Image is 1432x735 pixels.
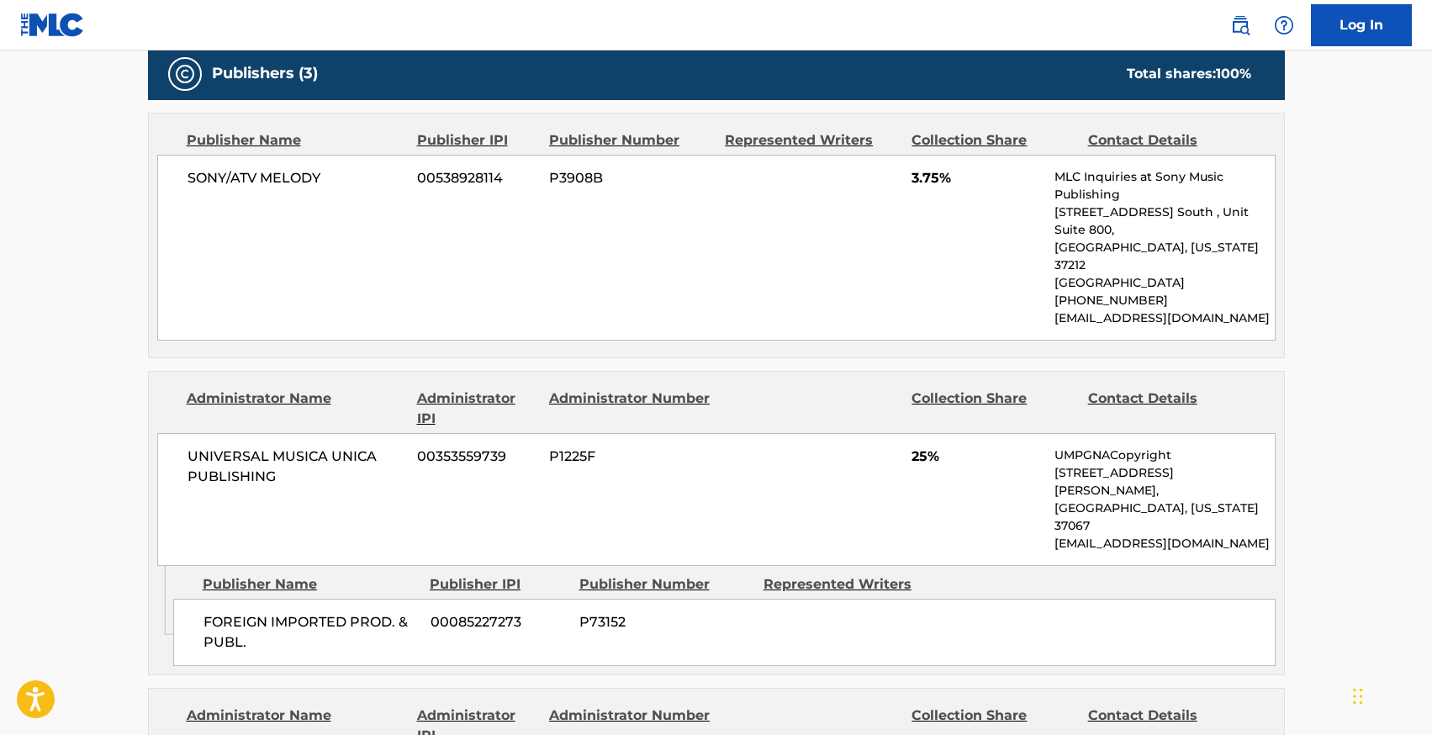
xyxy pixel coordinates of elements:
p: UMPGNACopyright [1054,447,1274,464]
div: Represented Writers [764,574,935,595]
p: [EMAIL_ADDRESS][DOMAIN_NAME] [1054,535,1274,553]
a: Public Search [1223,8,1257,42]
span: SONY/ATV MELODY [188,168,405,188]
div: Collection Share [912,130,1075,151]
div: Publisher IPI [417,130,536,151]
span: P3908B [549,168,712,188]
span: P1225F [549,447,712,467]
p: [GEOGRAPHIC_DATA], [US_STATE] 37067 [1054,500,1274,535]
div: Help [1267,8,1301,42]
div: Publisher Name [203,574,417,595]
span: UNIVERSAL MUSICA UNICA PUBLISHING [188,447,405,487]
div: Publisher IPI [430,574,567,595]
div: Administrator Name [187,389,404,429]
img: MLC Logo [20,13,85,37]
p: [EMAIL_ADDRESS][DOMAIN_NAME] [1054,309,1274,327]
span: 3.75% [912,168,1042,188]
a: Log In [1311,4,1412,46]
span: 25% [912,447,1042,467]
div: Contact Details [1088,389,1251,429]
iframe: Chat Widget [1348,654,1432,735]
div: Publisher Number [549,130,712,151]
div: Administrator Number [549,389,712,429]
span: P73152 [579,612,751,632]
img: search [1230,15,1250,35]
p: [GEOGRAPHIC_DATA], [US_STATE] 37212 [1054,239,1274,274]
img: Publishers [175,64,195,84]
div: Publisher Name [187,130,404,151]
p: [GEOGRAPHIC_DATA] [1054,274,1274,292]
div: Publisher Number [579,574,751,595]
p: [PHONE_NUMBER] [1054,292,1274,309]
span: FOREIGN IMPORTED PROD. & PUBL. [203,612,418,653]
div: Contact Details [1088,130,1251,151]
span: 00353559739 [417,447,536,467]
p: [STREET_ADDRESS][PERSON_NAME], [1054,464,1274,500]
img: help [1274,15,1294,35]
p: MLC Inquiries at Sony Music Publishing [1054,168,1274,204]
span: 100 % [1216,66,1251,82]
span: 00538928114 [417,168,536,188]
h5: Publishers (3) [212,64,318,83]
div: Represented Writers [725,130,899,151]
div: Total shares: [1127,64,1251,84]
p: [STREET_ADDRESS] South , Unit Suite 800, [1054,204,1274,239]
span: 00085227273 [431,612,567,632]
div: Administrator IPI [417,389,536,429]
div: Collection Share [912,389,1075,429]
div: Drag [1353,671,1363,722]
